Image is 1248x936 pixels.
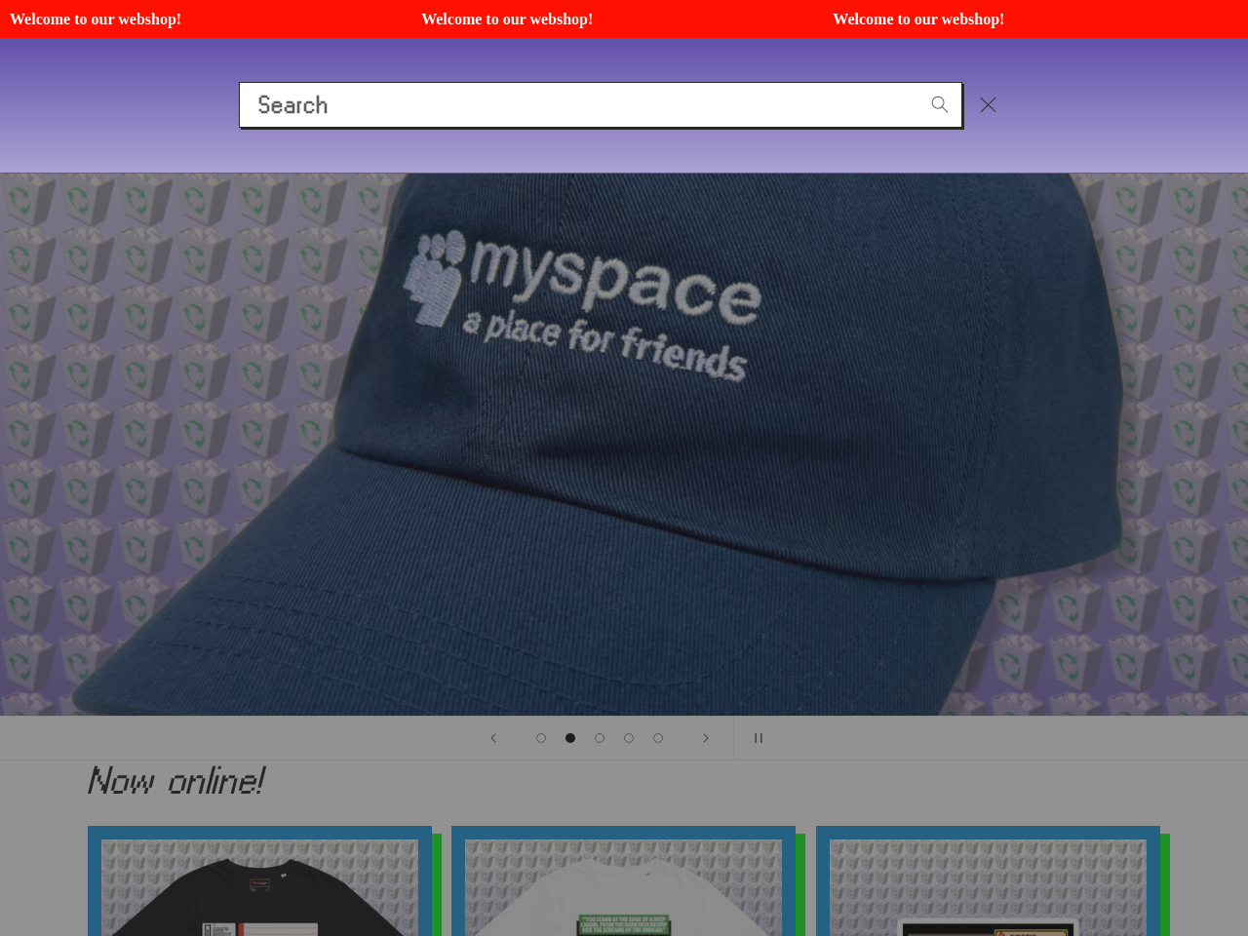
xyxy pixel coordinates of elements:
span: Welcome to our webshop! [9,10,395,28]
button: Search [918,83,961,126]
button: Close [967,83,1010,126]
span: Welcome to our webshop! [420,10,806,28]
input: Search [240,83,961,127]
span: Welcome to our webshop! [832,10,1218,28]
